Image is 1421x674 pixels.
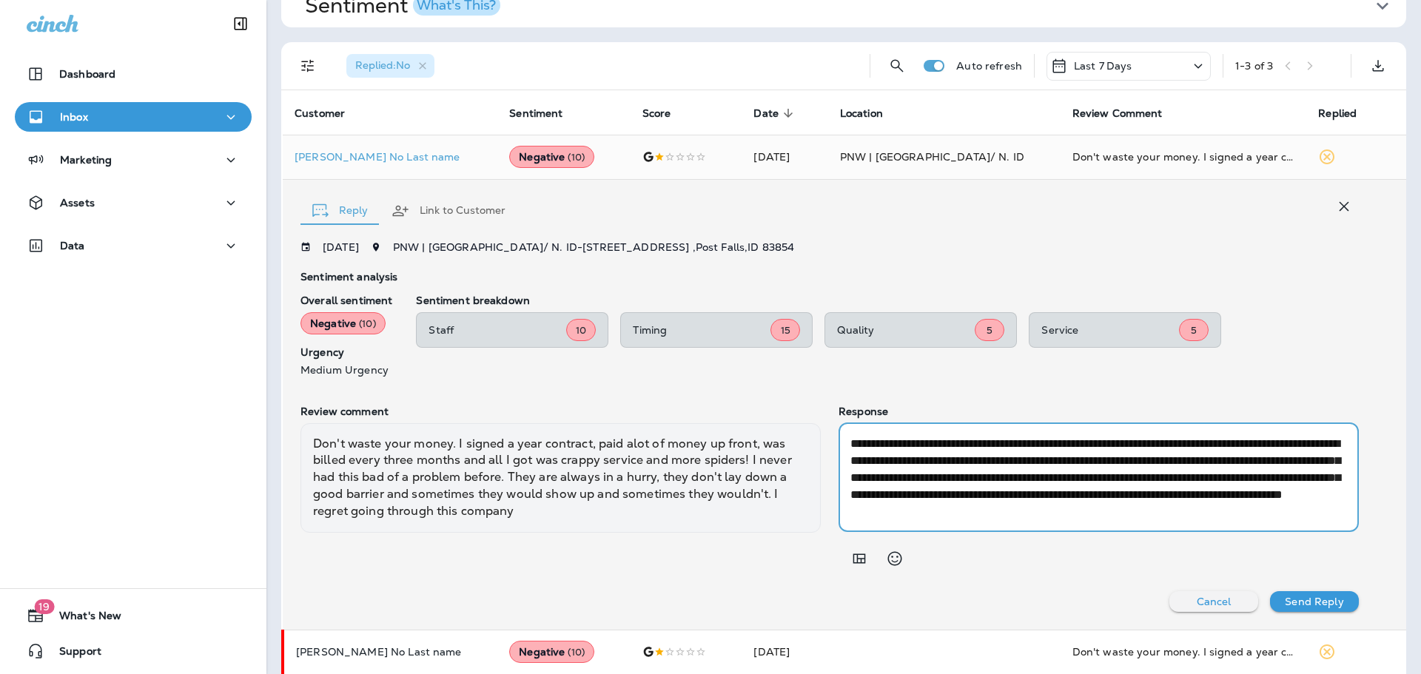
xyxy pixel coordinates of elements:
button: 19What's New [15,601,252,630]
button: Send Reply [1270,591,1359,612]
span: Review Comment [1072,107,1163,120]
p: Auto refresh [956,60,1022,72]
p: Sentiment analysis [300,271,1359,283]
span: 15 [781,324,790,337]
span: 10 [576,324,586,337]
span: 5 [1191,324,1197,337]
button: Add in a premade template [844,544,874,573]
td: [DATE] [742,630,827,674]
p: Sentiment breakdown [416,294,1359,306]
p: Medium Urgency [300,364,392,376]
p: Overall sentiment [300,294,392,306]
button: Reply [300,184,380,237]
span: 5 [987,324,992,337]
span: Replied [1318,107,1376,120]
p: Send Reply [1285,596,1343,607]
span: Customer [295,107,364,120]
div: Don't waste your money. I signed a year contract, paid alot of money up front, was billed every t... [1072,644,1295,659]
span: ( 10 ) [359,317,376,330]
div: Click to view Customer Drawer [295,151,486,163]
button: Data [15,231,252,260]
button: Marketing [15,145,252,175]
span: Review Comment [1072,107,1182,120]
div: Don't waste your money. I signed a year contract, paid alot of money up front, was billed every t... [300,423,821,533]
p: Last 7 Days [1074,60,1132,72]
p: [PERSON_NAME] No Last name [295,151,486,163]
div: Negative [509,641,594,663]
p: Timing [633,324,770,336]
p: Dashboard [59,68,115,80]
div: Negative [509,146,594,168]
p: Review comment [300,405,821,417]
span: Sentiment [509,107,582,120]
span: Support [44,645,101,663]
button: Select an emoji [880,544,910,573]
span: ( 10 ) [568,151,585,164]
span: PNW | [GEOGRAPHIC_DATA]/ N. ID [840,150,1024,164]
p: Staff [429,324,566,336]
span: Replied [1318,107,1357,120]
button: Assets [15,188,252,218]
span: Score [642,107,671,120]
span: Location [840,107,883,120]
button: Collapse Sidebar [220,9,261,38]
button: Cancel [1169,591,1258,612]
span: Date [753,107,779,120]
span: Sentiment [509,107,562,120]
div: 1 - 3 of 3 [1235,60,1273,72]
button: Link to Customer [380,184,517,237]
button: Support [15,636,252,666]
button: Export as CSV [1363,51,1393,81]
p: Service [1041,324,1179,336]
div: Negative [300,312,386,334]
button: Dashboard [15,59,252,89]
p: [PERSON_NAME] No Last name [296,646,486,658]
span: PNW | [GEOGRAPHIC_DATA]/ N. ID - [STREET_ADDRESS] , Post Falls , ID 83854 [393,240,795,254]
button: Inbox [15,102,252,132]
p: Response [839,405,1359,417]
div: Don't waste your money. I signed a year contract, paid alot of money up front, was billed every t... [1072,149,1295,164]
button: Search Reviews [882,51,912,81]
p: Urgency [300,346,392,358]
p: Quality [837,324,975,336]
button: Filters [293,51,323,81]
span: Location [840,107,902,120]
p: Cancel [1197,596,1232,607]
span: Customer [295,107,345,120]
span: Score [642,107,691,120]
p: Inbox [60,111,88,123]
p: Assets [60,197,95,209]
span: ( 10 ) [568,646,585,658]
td: [DATE] [742,135,827,179]
span: Replied : No [355,58,410,72]
span: What's New [44,610,121,627]
p: Marketing [60,154,112,166]
span: 19 [34,599,54,614]
span: Date [753,107,798,120]
div: Replied:No [346,54,434,78]
p: Data [60,240,85,252]
p: [DATE] [323,241,359,253]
